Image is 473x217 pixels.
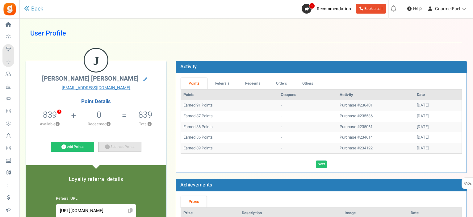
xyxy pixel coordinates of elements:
[98,142,141,152] a: Subtract Points
[125,206,135,216] span: Click to Copy
[337,132,414,143] td: Purchase #234614
[181,78,207,89] a: Points
[29,121,70,127] p: Available
[181,122,278,132] td: Earned 86 Points
[435,6,460,12] span: GourmetFuel
[278,122,337,132] td: -
[32,177,160,182] h5: Loyalty referral details
[337,100,414,111] td: Purchase #236401
[181,111,278,122] td: Earned 87 Points
[302,4,354,14] a: 1 Recommendation
[337,122,414,132] td: Purchase #235061
[180,63,197,70] b: Activity
[337,90,414,100] th: Activity
[417,124,459,130] div: [DATE]
[85,49,107,73] figcaption: J
[181,132,278,143] td: Earned 86 Points
[309,3,315,9] span: 1
[337,111,414,122] td: Purchase #235536
[317,6,351,12] span: Recommendation
[417,102,459,108] div: [DATE]
[412,6,422,12] span: Help
[181,100,278,111] td: Earned 91 Points
[30,25,462,42] h1: User Profile
[107,122,111,126] button: ?
[268,78,295,89] a: Orders
[237,78,268,89] a: Redeems
[26,99,166,104] h4: Point Details
[51,142,94,152] a: Add Points
[207,78,237,89] a: Referrals
[356,4,386,14] a: Book a call
[405,4,424,14] a: Help
[278,111,337,122] td: -
[316,161,327,168] a: Next
[56,197,136,201] h6: Referral URL
[43,109,57,121] span: 839
[42,74,139,83] span: [PERSON_NAME] [PERSON_NAME]
[180,181,212,189] b: Achievements
[278,100,337,111] td: -
[181,143,278,154] td: Earned 89 Points
[31,85,161,91] a: [EMAIL_ADDRESS][DOMAIN_NAME]
[417,135,459,140] div: [DATE]
[3,2,17,16] img: Gratisfaction
[278,132,337,143] td: -
[417,113,459,119] div: [DATE]
[337,143,414,154] td: Purchase #234122
[77,121,121,127] p: Redeemed
[97,110,101,119] h5: 0
[138,110,152,119] h5: 839
[417,145,459,151] div: [DATE]
[278,143,337,154] td: -
[128,121,163,127] p: Total
[295,78,321,89] a: Others
[463,178,472,190] span: FAQs
[181,90,278,100] th: Points
[56,122,60,126] button: ?
[181,196,207,207] a: Prizes
[414,90,462,100] th: Date
[278,90,337,100] th: Coupons
[148,122,152,126] button: ?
